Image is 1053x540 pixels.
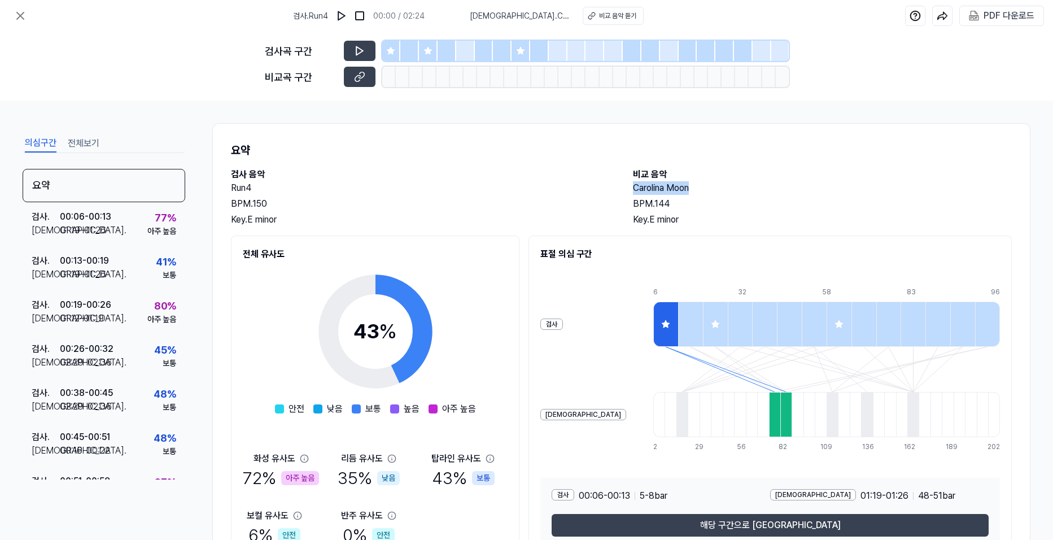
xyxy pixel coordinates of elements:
[32,474,60,488] div: 검사 .
[327,402,343,416] span: 낮음
[540,409,626,420] div: [DEMOGRAPHIC_DATA]
[247,509,289,522] div: 보컬 유사도
[969,11,979,21] img: PDF Download
[32,298,60,312] div: 검사 .
[918,489,955,503] span: 48 - 51 bar
[633,197,1012,211] div: BPM. 144
[60,298,111,312] div: 00:19 - 00:26
[155,210,176,225] div: 77 %
[552,489,574,500] div: 검사
[163,402,176,413] div: 보통
[404,402,420,416] span: 높음
[32,254,60,268] div: 검사 .
[472,471,495,485] div: 보통
[265,69,337,85] div: 비교곡 구간
[231,213,610,227] div: Key. E minor
[163,446,176,458] div: 보통
[68,134,99,153] button: 전체보기
[163,358,176,369] div: 보통
[60,386,113,400] div: 00:38 - 00:45
[354,10,365,21] img: stop
[32,224,60,237] div: [DEMOGRAPHIC_DATA] .
[32,268,60,281] div: [DEMOGRAPHIC_DATA] .
[60,254,109,268] div: 00:13 - 00:19
[373,10,425,22] div: 00:00 / 02:24
[653,287,678,297] div: 6
[25,134,56,153] button: 의심구간
[633,181,1012,195] h2: Carolina Moon
[60,312,104,325] div: 01:12 - 01:19
[552,514,989,537] button: 해당 구간으로 [GEOGRAPHIC_DATA]
[770,489,856,500] div: [DEMOGRAPHIC_DATA]
[289,402,304,416] span: 안전
[281,471,319,485] div: 아주 높음
[154,386,176,402] div: 48 %
[738,287,763,297] div: 32
[293,10,328,22] span: 검사 . Run4
[365,402,381,416] span: 보통
[353,316,397,347] div: 43
[540,319,563,330] div: 검사
[341,509,383,522] div: 반주 유사도
[265,43,337,59] div: 검사곡 구간
[379,319,397,343] span: %
[988,442,1000,452] div: 202
[822,287,847,297] div: 58
[231,142,1012,159] h1: 요약
[231,197,610,211] div: BPM. 150
[60,342,113,356] div: 00:26 - 00:32
[147,313,176,325] div: 아주 높음
[583,7,644,25] button: 비교 음악 듣기
[231,168,610,181] h2: 검사 음악
[243,465,319,491] div: 72 %
[640,489,667,503] span: 5 - 8 bar
[341,452,383,465] div: 리듬 유사도
[432,465,495,491] div: 43 %
[154,298,176,313] div: 80 %
[60,430,110,444] div: 00:45 - 00:51
[60,210,111,224] div: 00:06 - 00:13
[32,312,60,325] div: [DEMOGRAPHIC_DATA] .
[156,254,176,269] div: 41 %
[633,213,1012,227] div: Key. E minor
[946,442,957,452] div: 189
[32,210,60,224] div: 검사 .
[154,342,176,358] div: 45 %
[60,400,112,413] div: 02:29 - 02:36
[984,8,1034,23] div: PDF 다운로드
[60,444,110,458] div: 00:16 - 00:22
[32,430,60,444] div: 검사 .
[695,442,706,452] div: 29
[779,442,790,452] div: 82
[904,442,915,452] div: 162
[147,225,176,237] div: 아주 높음
[60,268,106,281] div: 01:19 - 01:26
[32,356,60,369] div: [DEMOGRAPHIC_DATA] .
[60,224,106,237] div: 01:19 - 01:26
[633,168,1012,181] h2: 비교 음악
[163,269,176,281] div: 보통
[820,442,832,452] div: 109
[254,452,295,465] div: 화성 유사도
[470,10,569,22] span: [DEMOGRAPHIC_DATA] . Carolina Moon
[32,444,60,458] div: [DEMOGRAPHIC_DATA] .
[991,287,1000,297] div: 96
[442,402,476,416] span: 아주 높음
[32,386,60,400] div: 검사 .
[862,442,873,452] div: 136
[653,442,665,452] div: 2
[243,247,508,261] h2: 전체 유사도
[377,471,400,485] div: 낮음
[907,287,932,297] div: 83
[599,11,636,21] div: 비교 음악 듣기
[431,452,481,465] div: 탑라인 유사도
[154,430,176,446] div: 48 %
[32,342,60,356] div: 검사 .
[910,10,921,21] img: help
[336,10,347,21] img: play
[937,10,948,21] img: share
[32,400,60,413] div: [DEMOGRAPHIC_DATA] .
[860,489,908,503] span: 01:19 - 01:26
[231,181,610,195] h2: Run4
